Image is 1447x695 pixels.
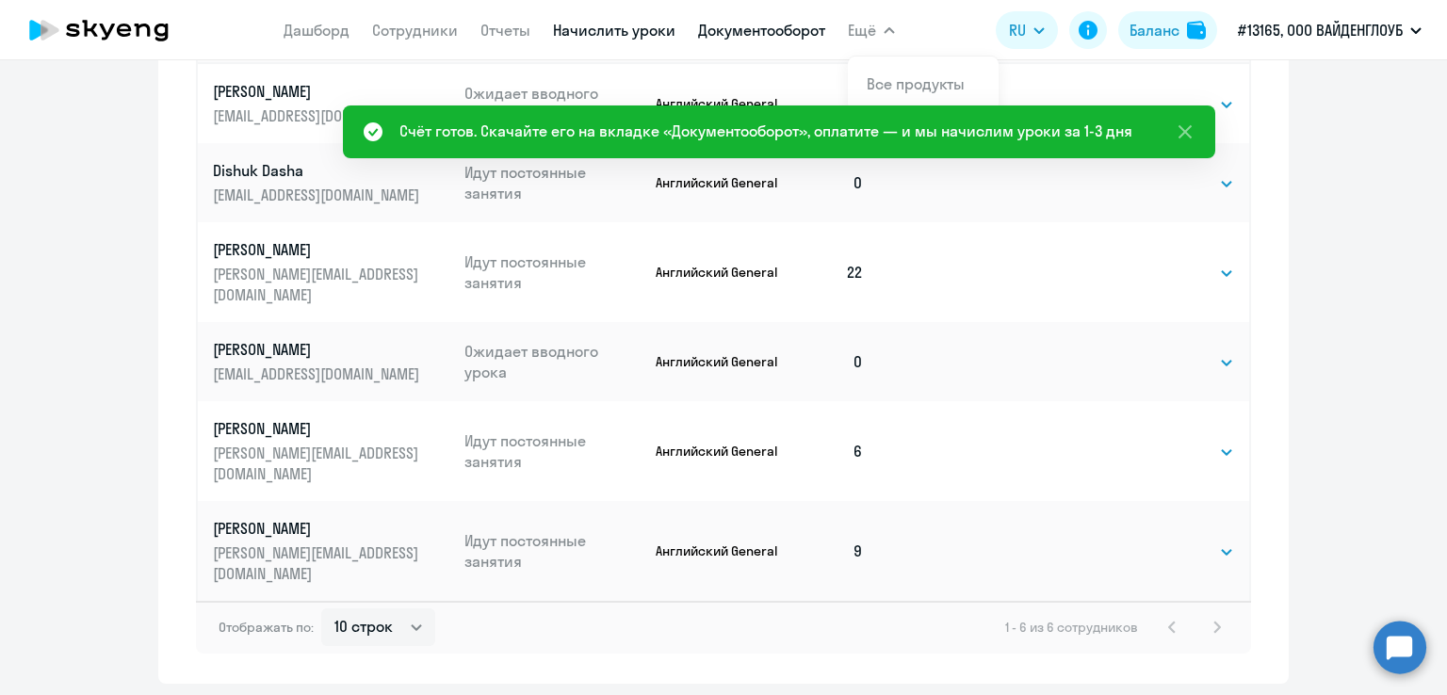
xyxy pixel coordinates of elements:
p: [PERSON_NAME][EMAIL_ADDRESS][DOMAIN_NAME] [213,264,424,305]
button: Балансbalance [1118,11,1217,49]
p: [PERSON_NAME][EMAIL_ADDRESS][DOMAIN_NAME] [213,443,424,484]
a: Отчеты [480,21,530,40]
a: [PERSON_NAME][EMAIL_ADDRESS][DOMAIN_NAME] [213,339,449,384]
p: #13165, ООО ВАЙДЕНГЛОУБ [1238,19,1403,41]
p: [PERSON_NAME] [213,339,424,360]
td: 0 [783,64,879,143]
p: Идут постоянные занятия [464,162,642,203]
p: [EMAIL_ADDRESS][DOMAIN_NAME] [213,185,424,205]
td: 0 [783,143,879,222]
img: balance [1187,21,1206,40]
td: 6 [783,401,879,501]
a: [PERSON_NAME][PERSON_NAME][EMAIL_ADDRESS][DOMAIN_NAME] [213,239,449,305]
p: Идут постоянные занятия [464,530,642,572]
p: Английский General [656,95,783,112]
p: Английский General [656,353,783,370]
button: RU [996,11,1058,49]
p: Идут постоянные занятия [464,251,642,293]
p: Ожидает вводного урока [464,341,642,382]
p: Английский General [656,443,783,460]
a: Сотрудники [372,21,458,40]
button: Ещё [848,11,895,49]
p: [EMAIL_ADDRESS][DOMAIN_NAME] [213,364,424,384]
p: [PERSON_NAME] [213,418,424,439]
p: [PERSON_NAME] [213,518,424,539]
a: Документооборот [698,21,825,40]
td: 22 [783,222,879,322]
td: 9 [783,501,879,601]
div: Счёт готов. Скачайте его на вкладке «Документооборот», оплатите — и мы начислим уроки за 1-3 дня [399,120,1132,142]
p: [EMAIL_ADDRESS][DOMAIN_NAME] [213,105,424,126]
button: #13165, ООО ВАЙДЕНГЛОУБ [1228,8,1431,53]
p: Английский General [656,542,783,559]
a: Начислить уроки [553,21,675,40]
a: [PERSON_NAME][PERSON_NAME][EMAIL_ADDRESS][DOMAIN_NAME] [213,418,449,484]
span: 1 - 6 из 6 сотрудников [1005,619,1138,636]
p: [PERSON_NAME][EMAIL_ADDRESS][DOMAIN_NAME] [213,542,424,584]
a: [PERSON_NAME][EMAIL_ADDRESS][DOMAIN_NAME] [213,81,449,126]
p: Английский General [656,264,783,281]
p: Идут постоянные занятия [464,430,642,472]
a: Все продукты [867,74,965,93]
span: RU [1009,19,1026,41]
p: [PERSON_NAME] [213,239,424,260]
a: Dishuk Dasha[EMAIL_ADDRESS][DOMAIN_NAME] [213,160,449,205]
div: Баланс [1130,19,1179,41]
span: Ещё [848,19,876,41]
p: [PERSON_NAME] [213,81,424,102]
p: Dishuk Dasha [213,160,424,181]
p: Английский General [656,174,783,191]
span: Отображать по: [219,619,314,636]
p: Ожидает вводного урока [464,83,642,124]
a: Дашборд [284,21,350,40]
a: [PERSON_NAME][PERSON_NAME][EMAIL_ADDRESS][DOMAIN_NAME] [213,518,449,584]
td: 0 [783,322,879,401]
